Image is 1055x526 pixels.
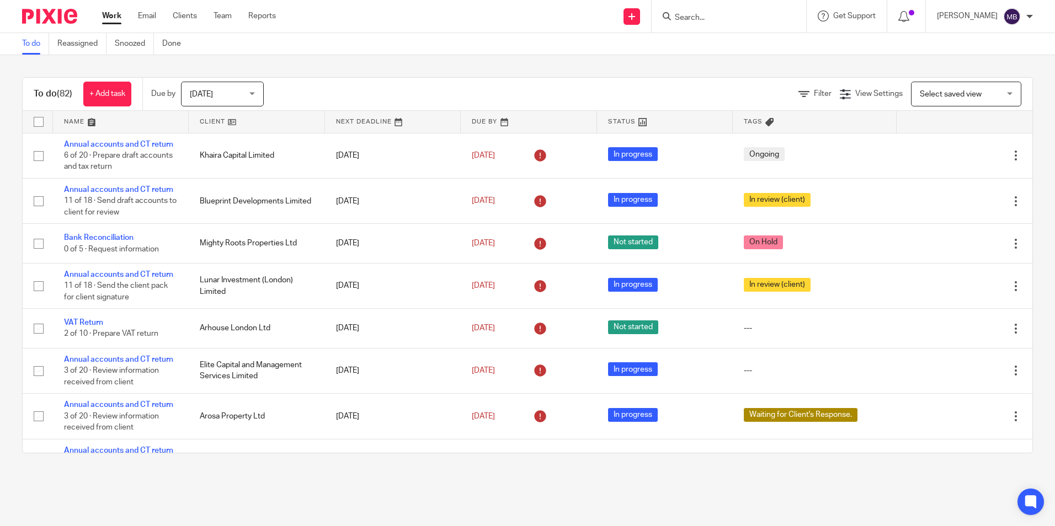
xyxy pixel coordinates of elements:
span: 11 of 18 · Send the client pack for client signature [64,282,168,301]
td: Arhouse London Ltd [189,309,324,348]
a: + Add task [83,82,131,106]
span: 2 of 10 · Prepare VAT return [64,330,158,338]
span: On Hold [744,235,783,249]
span: 3 of 20 · Review information received from client [64,412,159,432]
a: To do [22,33,49,55]
a: Reports [248,10,276,22]
span: [DATE] [472,324,495,332]
span: Get Support [833,12,876,20]
td: [DATE] [325,178,461,223]
a: Annual accounts and CT return [64,356,173,363]
span: Filter [814,90,832,98]
span: Waiting for Client's Response. [744,408,857,422]
a: Annual accounts and CT return [64,271,173,278]
span: Ongoing [744,147,785,161]
span: 6 of 20 · Prepare draft accounts and tax return [64,152,173,171]
span: 11 of 18 · Send draft accounts to client for review [64,197,177,217]
td: [DATE] [325,133,461,178]
a: Done [162,33,189,55]
td: Arosa Property Ltd [189,394,324,439]
td: [DATE] [325,439,461,484]
a: Snoozed [115,33,154,55]
span: [DATE] [472,412,495,420]
td: [DATE] [325,224,461,263]
p: Due by [151,88,175,99]
span: Tags [744,119,763,125]
input: Search [674,13,773,23]
span: View Settings [855,90,903,98]
img: svg%3E [1003,8,1021,25]
a: Email [138,10,156,22]
td: Mercycircles Spv 10 Limited [189,439,324,484]
td: [DATE] [325,263,461,308]
a: Annual accounts and CT return [64,186,173,194]
td: Lunar Investment (London) Limited [189,263,324,308]
span: In progress [608,278,658,292]
a: Reassigned [57,33,106,55]
span: Select saved view [920,90,982,98]
a: Annual accounts and CT return [64,401,173,409]
td: [DATE] [325,309,461,348]
span: [DATE] [190,90,213,98]
td: Khaira Capital Limited [189,133,324,178]
a: Bank Reconciliation [64,234,134,241]
td: Elite Capital and Management Services Limited [189,348,324,393]
span: Not started [608,235,658,249]
a: Team [214,10,232,22]
span: In review (client) [744,278,811,292]
a: Annual accounts and CT return [64,447,173,454]
span: In progress [608,408,658,422]
span: In progress [608,193,658,207]
td: Mighty Roots Properties Ltd [189,224,324,263]
span: 3 of 20 · Review information received from client [64,367,159,386]
td: Blueprint Developments Limited [189,178,324,223]
a: Annual accounts and CT return [64,141,173,148]
h1: To do [34,88,72,100]
span: [DATE] [472,239,495,247]
span: [DATE] [472,367,495,374]
div: --- [744,323,885,334]
span: [DATE] [472,282,495,289]
td: [DATE] [325,394,461,439]
div: --- [744,365,885,376]
a: VAT Return [64,319,103,326]
td: [DATE] [325,348,461,393]
img: Pixie [22,9,77,24]
span: 0 of 5 · Request information [64,245,159,253]
span: In progress [608,362,658,376]
span: [DATE] [472,197,495,205]
a: Work [102,10,121,22]
span: In progress [608,147,658,161]
p: [PERSON_NAME] [937,10,998,22]
span: Not started [608,320,658,334]
a: Clients [173,10,197,22]
span: In review (client) [744,193,811,207]
span: (82) [57,89,72,98]
span: [DATE] [472,152,495,159]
